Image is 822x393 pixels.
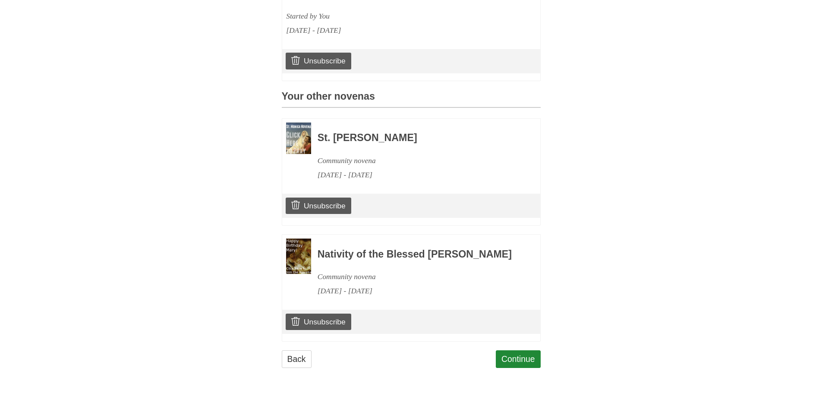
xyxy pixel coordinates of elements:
h3: Your other novenas [282,91,541,108]
a: Unsubscribe [286,314,351,330]
h3: Nativity of the Blessed [PERSON_NAME] [318,249,517,260]
a: Unsubscribe [286,53,351,69]
img: Novena image [286,239,311,274]
div: [DATE] - [DATE] [286,23,485,38]
a: Unsubscribe [286,198,351,214]
div: Community novena [318,270,517,284]
a: Back [282,350,312,368]
img: Novena image [286,123,311,154]
div: Started by You [286,9,485,23]
a: Continue [496,350,541,368]
div: [DATE] - [DATE] [318,168,517,182]
div: Community novena [318,154,517,168]
h3: St. [PERSON_NAME] [318,132,517,144]
div: [DATE] - [DATE] [318,284,517,298]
